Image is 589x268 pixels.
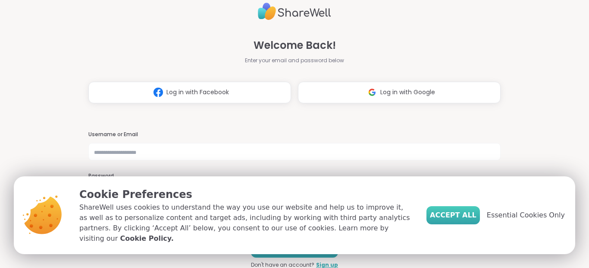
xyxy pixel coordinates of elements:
[79,202,413,244] p: ShareWell uses cookies to understand the way you use our website and help us to improve it, as we...
[426,206,480,224] button: Accept All
[298,82,501,103] button: Log in with Google
[88,82,291,103] button: Log in with Facebook
[380,88,435,97] span: Log in with Google
[88,131,501,138] h3: Username or Email
[254,38,336,53] span: Welcome Back!
[88,172,501,180] h3: Password
[245,57,344,64] span: Enter your email and password below
[364,84,380,100] img: ShareWell Logomark
[120,233,173,244] a: Cookie Policy.
[150,84,166,100] img: ShareWell Logomark
[166,88,229,97] span: Log in with Facebook
[430,210,476,220] span: Accept All
[487,210,565,220] span: Essential Cookies Only
[79,187,413,202] p: Cookie Preferences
